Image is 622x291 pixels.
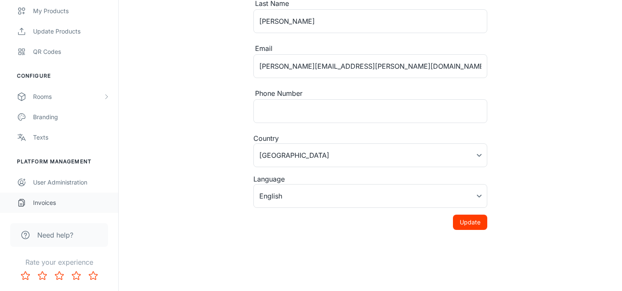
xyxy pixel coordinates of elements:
[33,178,110,187] div: User Administration
[34,267,51,284] button: Rate 2 star
[253,184,487,208] div: English
[453,215,487,230] button: Update
[33,6,110,16] div: My Products
[17,267,34,284] button: Rate 1 star
[253,43,487,54] div: Email
[33,47,110,56] div: QR Codes
[253,143,487,167] div: [GEOGRAPHIC_DATA]
[33,27,110,36] div: Update Products
[253,174,487,184] div: Language
[33,133,110,142] div: Texts
[253,88,487,99] div: Phone Number
[253,133,487,143] div: Country
[51,267,68,284] button: Rate 3 star
[33,112,110,122] div: Branding
[68,267,85,284] button: Rate 4 star
[7,257,111,267] p: Rate your experience
[33,92,103,101] div: Rooms
[85,267,102,284] button: Rate 5 star
[33,198,110,207] div: Invoices
[37,230,73,240] span: Need help?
